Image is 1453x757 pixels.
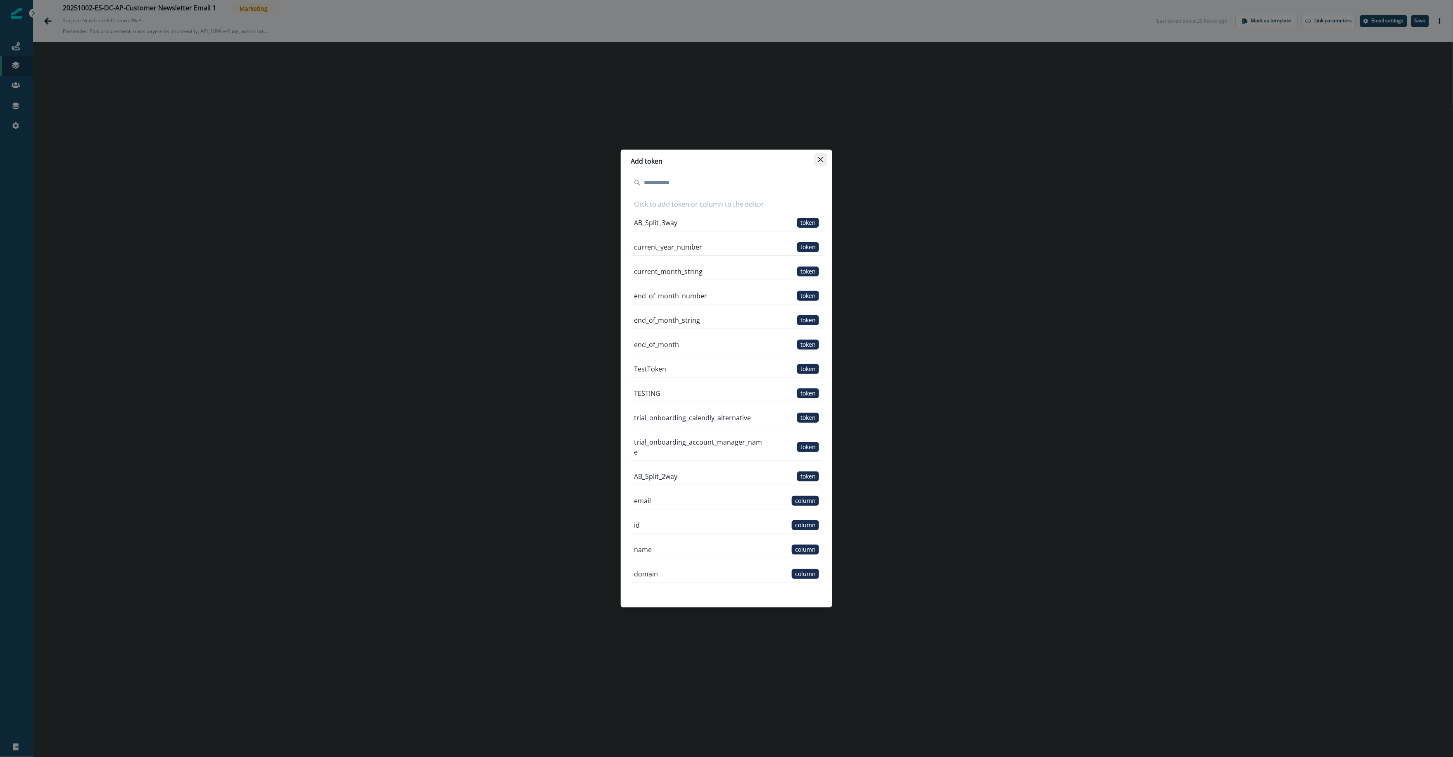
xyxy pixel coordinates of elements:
span: token [797,218,819,228]
p: AB_Split_3way [634,218,677,228]
p: name [634,545,652,555]
p: domain [634,569,658,579]
p: current_month_string [634,267,703,276]
span: token [797,242,819,252]
span: token [797,267,819,276]
span: token [797,315,819,325]
span: token [797,340,819,350]
p: trial_onboarding_account_manager_name [634,437,764,457]
p: trial_onboarding_calendly_alternative [634,413,751,423]
span: token [797,364,819,374]
span: token [797,388,819,398]
p: AB_Split_2way [634,471,677,481]
span: column [792,496,819,506]
p: id [634,520,640,530]
p: email [634,496,651,506]
p: Click to add token or column to the editor [631,199,764,209]
span: token [797,413,819,423]
button: Close [814,153,827,166]
p: TestToken [634,364,666,374]
p: end_of_month [634,340,679,350]
span: token [797,291,819,301]
span: token [797,442,819,452]
p: Add token [631,156,662,166]
span: token [797,471,819,481]
p: end_of_month_number [634,291,707,301]
span: column [792,569,819,579]
p: TESTING [634,388,660,398]
span: column [792,545,819,555]
p: end_of_month_string [634,315,700,325]
p: current_year_number [634,242,702,252]
span: column [792,520,819,530]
